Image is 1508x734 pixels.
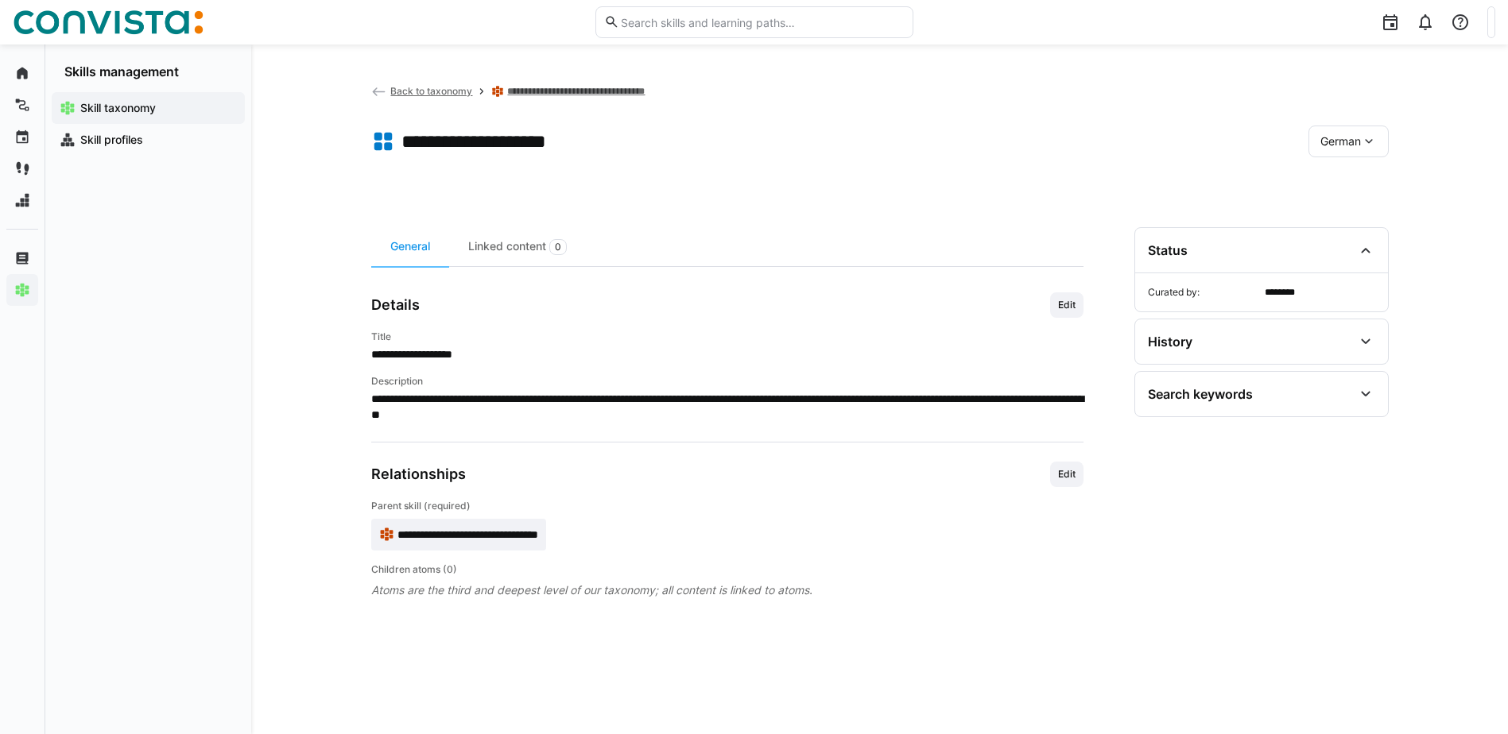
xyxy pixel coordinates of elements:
h4: Description [371,375,1084,388]
span: German [1320,133,1361,149]
h4: Children atoms (0) [371,563,1084,576]
h3: Details [371,296,420,314]
span: Edit [1056,468,1077,481]
div: Search keywords [1148,386,1253,402]
span: Back to taxonomy [390,85,472,97]
a: Back to taxonomy [371,85,473,97]
h4: Parent skill (required) [371,500,1084,512]
span: 0 [555,241,561,253]
div: Linked content [449,227,586,266]
h3: Relationships [371,466,466,483]
span: Atoms are the third and deepest level of our taxonomy; all content is linked to atoms. [371,582,1084,598]
button: Edit [1050,462,1084,487]
h4: Title [371,330,1084,343]
input: Search skills and learning paths… [619,15,904,29]
button: Edit [1050,292,1084,318]
div: General [371,227,449,266]
div: Status [1148,242,1188,258]
span: Curated by: [1148,286,1258,299]
span: Edit [1056,299,1077,311]
div: History [1148,334,1192,350]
